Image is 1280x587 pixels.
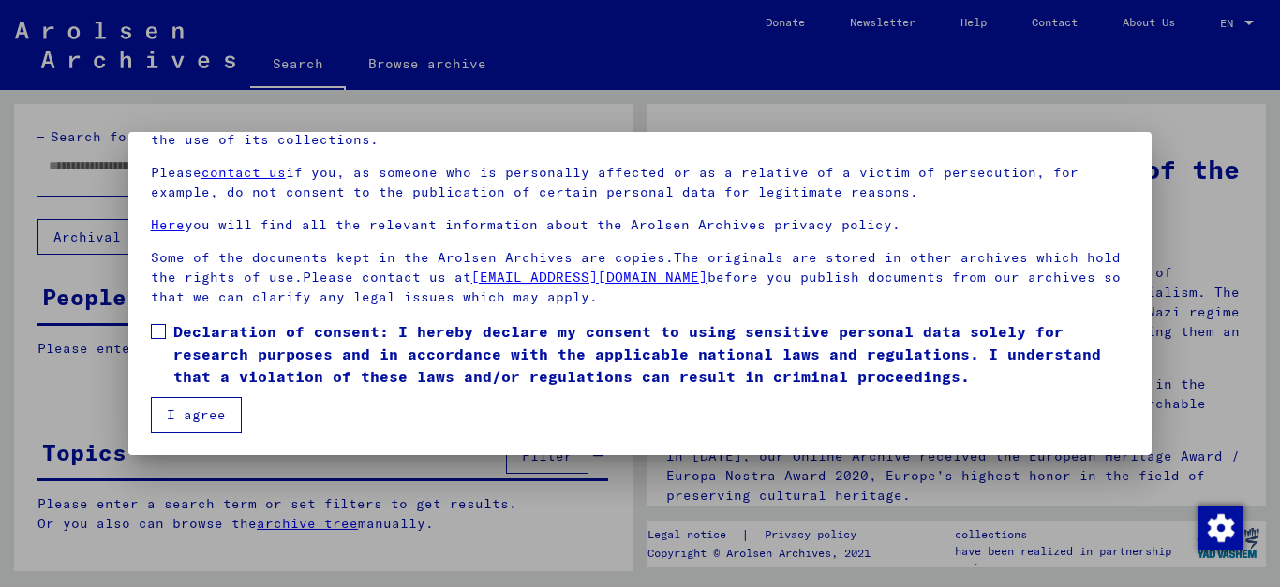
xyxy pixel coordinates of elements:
[1198,506,1243,550] img: Change consent
[151,248,1130,307] p: Some of the documents kept in the Arolsen Archives are copies.The originals are stored in other a...
[151,397,242,433] button: I agree
[151,215,1130,235] p: you will find all the relevant information about the Arolsen Archives privacy policy.
[173,320,1130,388] span: Declaration of consent: I hereby declare my consent to using sensitive personal data solely for r...
[151,216,185,233] a: Here
[471,269,707,286] a: [EMAIL_ADDRESS][DOMAIN_NAME]
[151,163,1130,202] p: Please if you, as someone who is personally affected or as a relative of a victim of persecution,...
[201,164,286,181] a: contact us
